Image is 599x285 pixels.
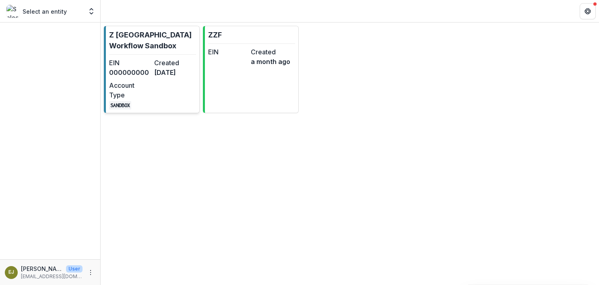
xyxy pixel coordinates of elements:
[154,58,196,68] dt: Created
[109,101,131,109] code: SANDBOX
[86,3,97,19] button: Open entity switcher
[23,7,67,16] p: Select an entity
[8,270,14,275] div: Emelie Jutblad
[6,5,19,18] img: Select an entity
[251,47,290,57] dt: Created
[154,68,196,77] dd: [DATE]
[66,265,83,273] p: User
[203,26,299,113] a: ZZFEINCreateda month ago
[208,47,248,57] dt: EIN
[21,264,63,273] p: [PERSON_NAME]
[109,58,151,68] dt: EIN
[208,29,222,40] p: ZZF
[86,268,95,277] button: More
[21,273,83,280] p: [EMAIL_ADDRESS][DOMAIN_NAME]
[104,26,200,113] a: Z [GEOGRAPHIC_DATA] Workflow SandboxEIN000000000Created[DATE]Account TypeSANDBOX
[109,29,196,51] p: Z [GEOGRAPHIC_DATA] Workflow Sandbox
[109,68,151,77] dd: 000000000
[580,3,596,19] button: Get Help
[109,81,151,100] dt: Account Type
[251,57,290,66] dd: a month ago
